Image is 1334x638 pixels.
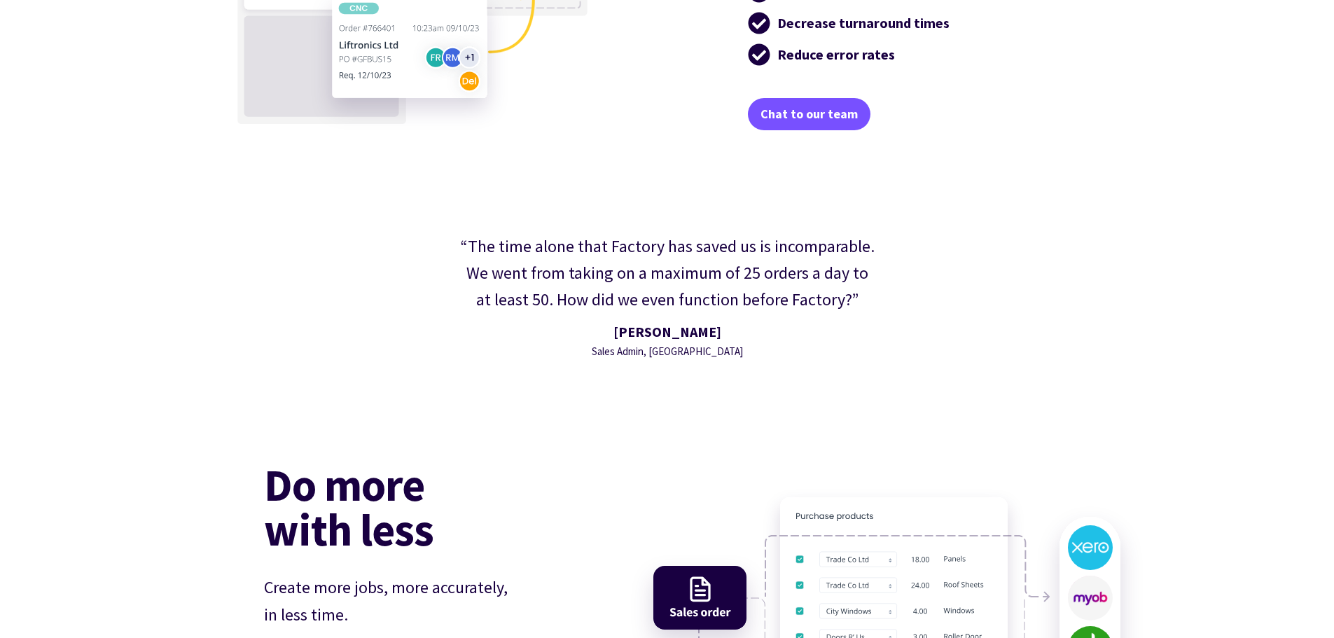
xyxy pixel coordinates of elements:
strong: Reduce error rates [777,46,895,63]
h2: Do more with less [264,462,587,552]
a: Chat to our team [748,98,870,130]
strong: Decrease turnaround times [777,14,950,32]
div: Sales Admin, [GEOGRAPHIC_DATA] [592,343,743,360]
p: Create more jobs, more accurately, in less time. [264,574,587,628]
iframe: Chat Widget [1101,487,1334,638]
strong: [PERSON_NAME] [613,323,721,340]
div: “The time alone that Factory has saved us is incomparable. We went from taking on a maximum of 25... [459,233,876,314]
